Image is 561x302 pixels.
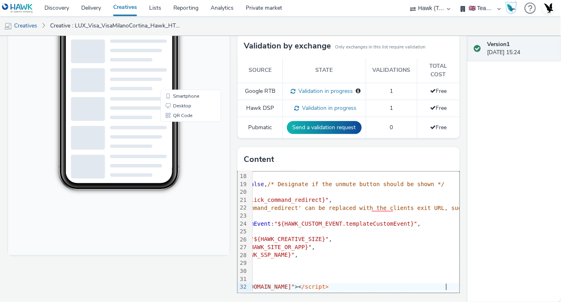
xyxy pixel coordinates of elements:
[238,188,248,196] div: 20
[238,180,248,189] div: 19
[261,165,291,172] span: '#ffffff'
[287,121,362,134] button: Send a validation request
[238,252,248,260] div: 28
[430,87,447,95] span: Free
[238,259,248,267] div: 29
[247,181,264,187] span: false
[238,58,283,83] th: Source
[238,212,248,220] div: 23
[234,252,295,258] span: "${HAWK_SSP_NAME}"
[505,2,521,15] a: Hawk Academy
[238,228,248,236] div: 25
[417,58,459,83] th: Total cost
[2,3,33,13] img: undefined Logo
[390,124,393,131] span: 0
[154,167,211,177] li: Smartphone
[244,153,274,166] h3: Content
[154,177,211,187] li: Desktop
[238,100,283,117] td: Hawk DSP
[227,284,295,290] span: "[URL][DOMAIN_NAME]"
[237,197,329,203] span: "${click_command_redirect}"
[302,284,329,290] span: /script>
[487,40,555,57] div: [DATE] 15:24
[238,83,283,100] td: Google RTB
[487,40,510,48] strong: Version 1
[295,87,353,95] span: Validation in progress
[238,220,248,228] div: 24
[268,181,445,187] span: /* Designate if the unmute button should be shown */
[283,58,366,83] th: State
[542,2,555,14] img: Account UK
[390,104,393,112] span: 1
[238,117,283,138] td: Pubmatic
[244,40,331,52] h3: Validation by exchange
[165,179,183,184] span: Desktop
[46,16,186,36] a: Creative : LUX_Visa_VisaMilanoCortina_Hawk_HTML_NonExp_Static_300x250_MPU_August2025
[238,275,248,283] div: 31
[430,124,447,131] span: Free
[238,196,248,204] div: 21
[66,31,75,36] span: 16:26
[505,2,517,15] img: Hawk Academy
[295,165,421,172] span: /* Designate the background colour */
[274,220,418,227] span: "${HAWK_CUSTOM_EVENT.templateCustomEvent}"
[390,87,393,95] span: 1
[165,170,191,174] span: Smartphone
[240,244,312,251] span: "${HAWK_SITE_OR_APP}"
[238,236,248,244] div: 26
[299,104,357,112] span: Validation in progress
[238,172,248,180] div: 18
[238,283,248,291] div: 32
[251,236,329,243] span: "${HAWK_CREATIVE_SIZE}"
[238,267,248,275] div: 30
[430,104,447,112] span: Free
[238,243,248,252] div: 27
[4,22,12,30] img: mobile
[366,58,417,83] th: Validations
[165,189,184,194] span: QR Code
[238,204,248,212] div: 22
[154,187,211,196] li: QR Code
[206,205,561,211] span: /* '$click_command_redirect' can be replaced with the clients exit URL, such as: "[URL][DOMAIN_NA...
[335,44,425,50] small: Only exchanges in this list require validation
